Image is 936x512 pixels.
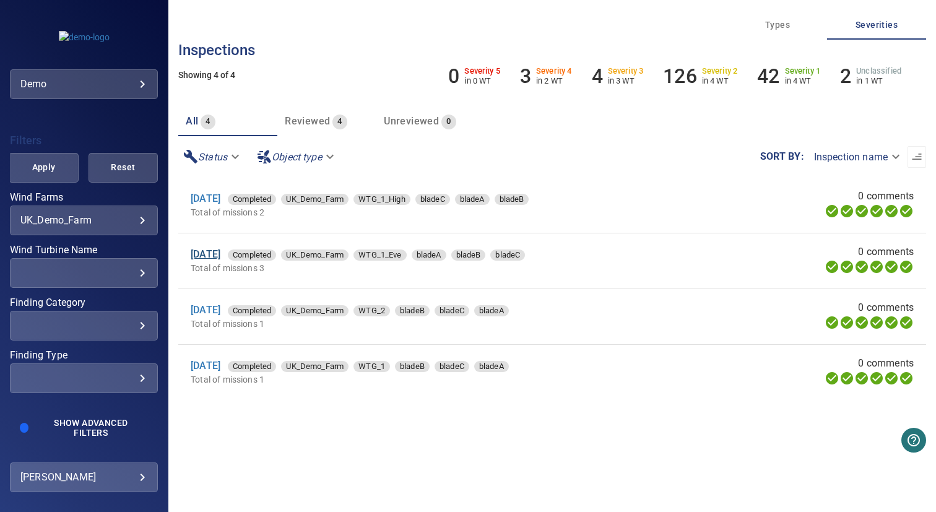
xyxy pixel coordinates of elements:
[191,304,220,316] a: [DATE]
[839,315,854,330] svg: Data Formatted 100%
[281,249,349,261] span: UK_Demo_Farm
[441,115,456,129] span: 0
[10,193,158,202] label: Wind Farms
[858,189,914,204] span: 0 comments
[869,259,884,274] svg: ML Processing 100%
[464,76,500,85] p: in 0 WT
[834,17,919,33] span: Severities
[474,360,509,373] span: bladeA
[840,64,901,88] li: Severity Unclassified
[839,259,854,274] svg: Data Formatted 100%
[869,315,884,330] svg: ML Processing 100%
[869,204,884,219] svg: ML Processing 100%
[191,360,220,371] a: [DATE]
[592,64,603,88] h6: 4
[10,363,158,393] div: Finding Type
[415,193,450,206] span: bladeC
[884,259,899,274] svg: Matching 100%
[663,64,696,88] h6: 126
[10,311,158,341] div: Finding Category
[33,413,148,443] button: Show Advanced Filters
[178,146,247,168] div: Status
[899,259,914,274] svg: Classification 100%
[412,249,446,261] span: bladeA
[854,315,869,330] svg: Selecting 100%
[854,204,869,219] svg: Selecting 100%
[884,315,899,330] svg: Matching 100%
[281,305,349,316] div: UK_Demo_Farm
[474,305,509,317] span: bladeA
[10,258,158,288] div: Wind Turbine Name
[281,305,349,317] span: UK_Demo_Farm
[839,204,854,219] svg: Data Formatted 100%
[395,305,430,316] div: bladeB
[228,249,276,261] div: Completed
[201,115,215,129] span: 4
[536,67,572,76] h6: Severity 4
[455,193,490,206] span: bladeA
[448,64,459,88] h6: 0
[89,153,158,183] button: Reset
[10,134,158,147] h4: Filters
[353,360,390,373] span: WTG_1
[899,204,914,219] svg: Classification 100%
[285,115,330,127] span: Reviewed
[228,305,276,317] span: Completed
[451,249,486,261] span: bladeB
[20,214,147,226] div: UK_Demo_Farm
[20,467,147,487] div: [PERSON_NAME]
[899,315,914,330] svg: Classification 100%
[536,76,572,85] p: in 2 WT
[395,360,430,373] span: bladeB
[20,74,147,94] div: demo
[332,115,347,129] span: 4
[191,318,668,330] p: Total of missions 1
[281,360,349,373] span: UK_Demo_Farm
[353,305,390,317] span: WTG_2
[435,305,469,316] div: bladeC
[825,259,839,274] svg: Uploading 100%
[448,64,500,88] li: Severity 5
[10,206,158,235] div: Wind Farms
[858,300,914,315] span: 0 comments
[186,115,198,127] span: All
[228,249,276,261] span: Completed
[191,248,220,260] a: [DATE]
[353,193,410,206] span: WTG_1_High
[608,67,644,76] h6: Severity 3
[854,259,869,274] svg: Selecting 100%
[104,160,142,175] span: Reset
[884,204,899,219] svg: Matching 100%
[384,115,439,127] span: Unreviewed
[899,371,914,386] svg: Classification 100%
[608,76,644,85] p: in 3 WT
[435,305,469,317] span: bladeC
[858,245,914,259] span: 0 comments
[757,64,820,88] li: Severity 1
[839,371,854,386] svg: Data Formatted 100%
[281,249,349,261] div: UK_Demo_Farm
[228,360,276,373] span: Completed
[858,356,914,371] span: 0 comments
[884,371,899,386] svg: Matching 100%
[228,194,276,205] div: Completed
[353,361,390,372] div: WTG_1
[178,42,926,58] h3: Inspections
[281,361,349,372] div: UK_Demo_Farm
[520,64,572,88] li: Severity 4
[59,31,110,43] img: demo-logo
[474,305,509,316] div: bladeA
[281,193,349,206] span: UK_Demo_Farm
[353,249,406,261] span: WTG_1_Eve
[191,193,220,204] a: [DATE]
[228,193,276,206] span: Completed
[353,194,410,205] div: WTG_1_High
[663,64,737,88] li: Severity 2
[191,262,676,274] p: Total of missions 3
[455,194,490,205] div: bladeA
[474,361,509,372] div: bladeA
[415,194,450,205] div: bladeC
[435,360,469,373] span: bladeC
[757,64,779,88] h6: 42
[228,305,276,316] div: Completed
